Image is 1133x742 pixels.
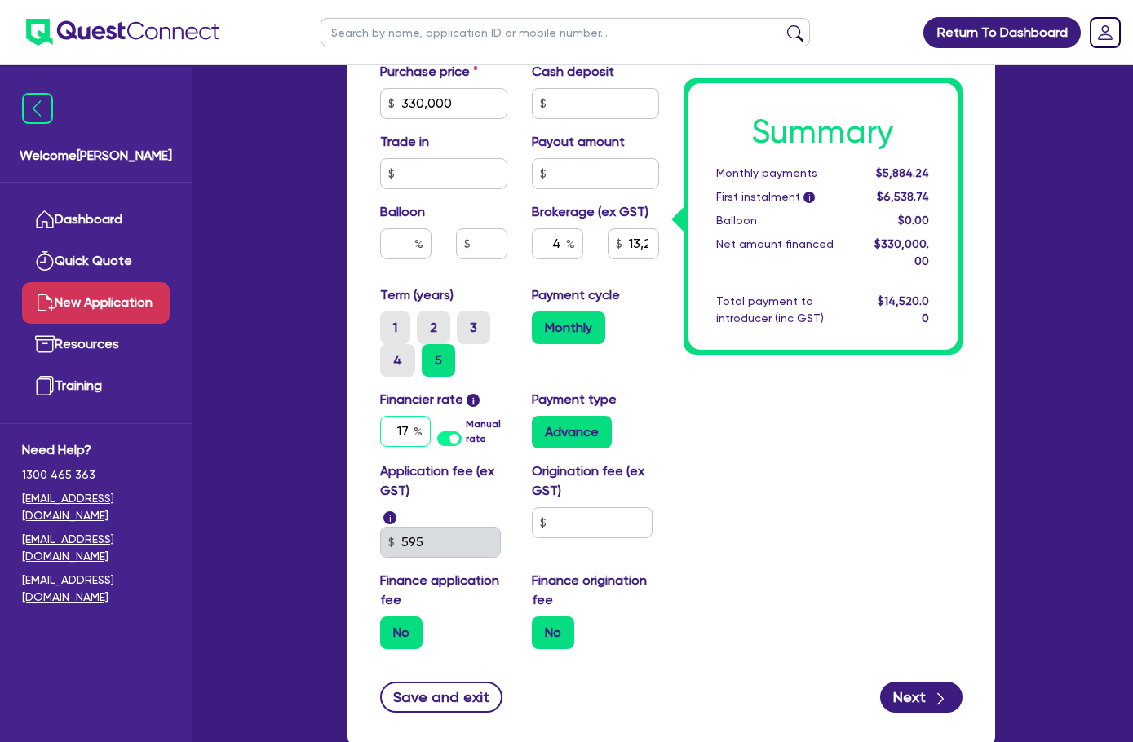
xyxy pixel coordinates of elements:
button: Save and exit [380,682,503,713]
a: [EMAIL_ADDRESS][DOMAIN_NAME] [22,490,170,524]
img: new-application [35,293,55,312]
a: Quick Quote [22,241,170,282]
label: Payout amount [532,132,625,152]
div: Balloon [704,212,863,229]
span: i [467,394,480,407]
div: Total payment to introducer (inc GST) [704,293,863,327]
button: Next [880,682,963,713]
label: Application fee (ex GST) [380,462,507,501]
label: 1 [380,311,410,344]
img: quick-quote [35,251,55,271]
label: 2 [417,311,450,344]
img: icon-menu-close [22,93,53,124]
a: [EMAIL_ADDRESS][DOMAIN_NAME] [22,531,170,565]
h1: Summary [716,113,930,152]
span: i [803,192,815,204]
span: $14,520.00 [878,294,929,325]
a: Return To Dashboard [923,17,1081,48]
label: Purchase price [380,62,478,82]
label: Origination fee (ex GST) [532,462,659,501]
label: Finance origination fee [532,571,659,610]
a: Dropdown toggle [1084,11,1126,54]
div: First instalment [704,188,863,205]
span: i [383,511,396,524]
span: 1300 465 363 [22,466,170,484]
span: $330,000.00 [874,237,929,267]
label: No [380,616,423,649]
label: Advance [532,416,612,448]
label: Balloon [380,202,425,222]
label: 3 [457,311,490,344]
a: Resources [22,324,170,365]
label: Financier rate [380,390,480,409]
span: Welcome [PERSON_NAME] [20,146,172,166]
div: Monthly payments [704,165,863,182]
img: resources [35,334,55,354]
span: $6,538.74 [877,190,929,203]
label: Payment cycle [532,285,620,305]
div: Net amount financed [704,236,863,270]
span: $0.00 [898,214,929,227]
label: Finance application fee [380,571,507,610]
label: No [532,616,574,649]
label: 4 [380,344,415,377]
span: $5,884.24 [876,166,929,179]
img: quest-connect-logo-blue [26,19,219,46]
label: Monthly [532,311,605,344]
label: Trade in [380,132,429,152]
label: Term (years) [380,285,454,305]
a: New Application [22,282,170,324]
label: Brokerage (ex GST) [532,202,648,222]
label: Cash deposit [532,62,614,82]
a: Training [22,365,170,407]
input: Search by name, application ID or mobile number... [321,18,810,46]
span: Need Help? [22,440,170,460]
label: Manual rate [466,417,507,446]
img: training [35,376,55,395]
a: [EMAIL_ADDRESS][DOMAIN_NAME] [22,572,170,606]
label: 5 [422,344,455,377]
a: Dashboard [22,199,170,241]
label: Payment type [532,390,617,409]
